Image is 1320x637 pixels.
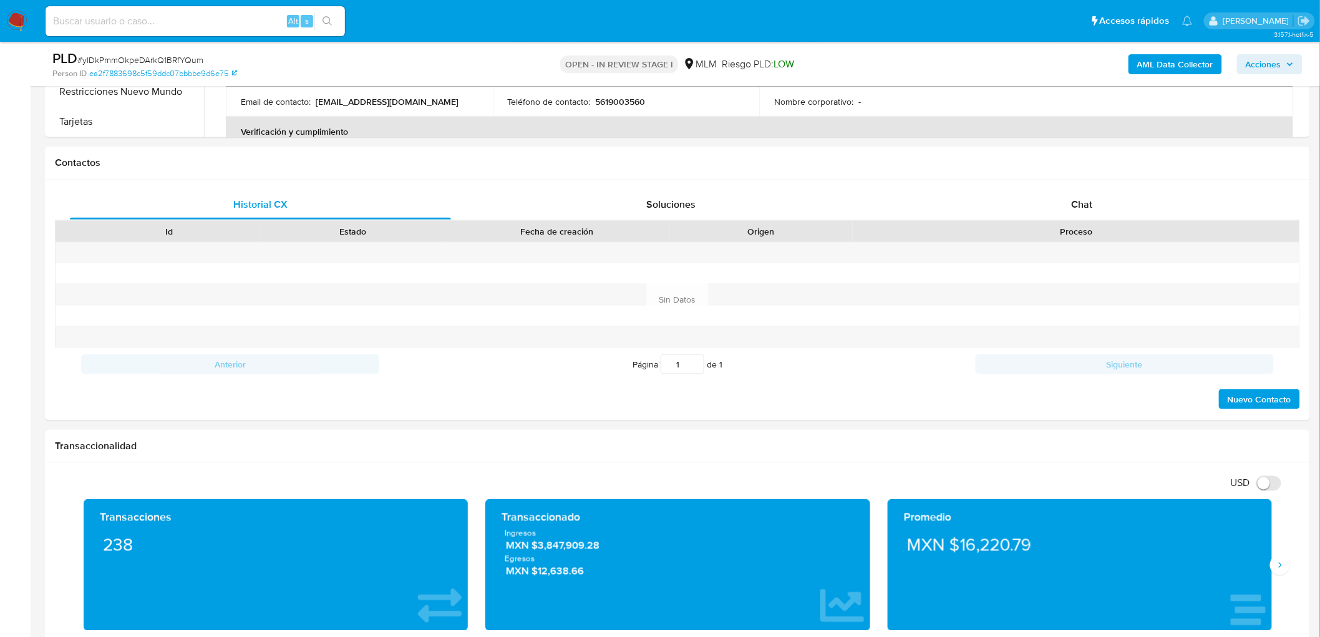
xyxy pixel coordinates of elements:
span: Chat [1072,197,1093,212]
button: AML Data Collector [1128,54,1222,74]
span: 3.157.1-hotfix-5 [1274,29,1314,39]
h1: Contactos [55,157,1300,169]
span: 1 [719,358,722,371]
span: Acciones [1246,54,1281,74]
a: Salir [1298,14,1311,27]
button: Siguiente [976,354,1274,374]
span: Alt [288,15,298,27]
div: Id [86,225,252,238]
span: Accesos rápidos [1100,14,1170,27]
button: Acciones [1237,54,1303,74]
span: LOW [774,57,794,71]
p: OPEN - IN REVIEW STAGE I [560,56,678,73]
a: Notificaciones [1182,16,1193,26]
p: Teléfono de contacto : [508,96,591,107]
div: Origen [678,225,844,238]
div: Fecha de creación [453,225,661,238]
button: Restricciones Nuevo Mundo [48,77,204,107]
button: Nuevo Contacto [1219,389,1300,409]
div: Proceso [861,225,1291,238]
h1: Transaccionalidad [55,440,1300,452]
a: ea2f7883698c5f59ddc07bbbbe9d6e75 [89,68,237,79]
span: Nuevo Contacto [1228,391,1291,408]
p: elena.palomino@mercadolibre.com.mx [1223,15,1293,27]
span: # ylDkPmmOkpeDArkQ1BRfYQum [77,54,203,66]
p: Nombre corporativo : [774,96,853,107]
th: Verificación y cumplimiento [226,117,1293,147]
span: Página de [633,354,722,374]
span: Historial CX [233,197,288,212]
button: search-icon [314,12,340,30]
span: Soluciones [647,197,696,212]
button: Anterior [81,354,379,374]
p: 5619003560 [596,96,646,107]
p: - [858,96,861,107]
span: Riesgo PLD: [722,57,794,71]
p: Email de contacto : [241,96,311,107]
div: MLM [683,57,717,71]
p: [EMAIL_ADDRESS][DOMAIN_NAME] [316,96,459,107]
input: Buscar usuario o caso... [46,13,345,29]
b: PLD [52,48,77,68]
button: Tarjetas [48,107,204,137]
span: s [305,15,309,27]
div: Estado [269,225,435,238]
b: AML Data Collector [1137,54,1213,74]
b: Person ID [52,68,87,79]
